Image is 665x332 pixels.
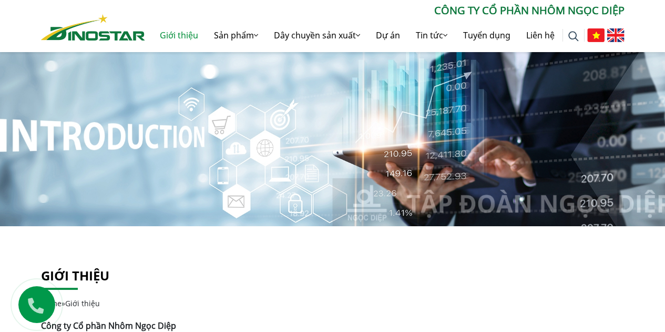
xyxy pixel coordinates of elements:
a: Liên hệ [518,18,562,52]
a: Dự án [368,18,408,52]
img: English [607,28,625,42]
a: Giới thiệu [152,18,206,52]
a: Sản phẩm [206,18,266,52]
img: Nhôm Dinostar [41,14,145,41]
a: Tuyển dụng [455,18,518,52]
a: Tin tức [408,18,455,52]
img: Tiếng Việt [587,28,605,42]
img: search [568,31,579,42]
strong: Công ty Cổ phần Nhôm Ngọc Diệp [41,320,176,331]
span: » [41,298,100,308]
a: Dây chuyền sản xuất [266,18,368,52]
p: CÔNG TY CỔ PHẦN NHÔM NGỌC DIỆP [145,3,625,18]
span: Giới thiệu [65,298,100,308]
a: Giới thiệu [41,267,109,284]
